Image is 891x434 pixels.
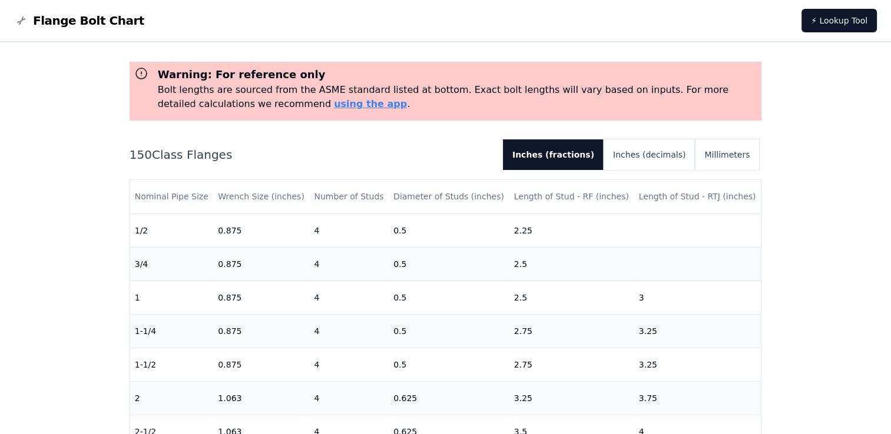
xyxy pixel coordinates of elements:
th: Nominal Pipe Size [130,180,214,213]
td: 1-1/4 [130,314,214,348]
td: 1/2 [130,213,214,247]
td: 1-1/2 [130,348,214,381]
td: 0.5 [389,314,509,348]
td: 0.875 [213,314,309,348]
td: 4 [309,213,389,247]
th: Wrench Size (inches) [213,180,309,213]
button: Inches (decimals) [604,139,695,170]
th: Number of Studs [309,180,389,213]
td: 0.875 [213,247,309,281]
a: ⚡ Lookup Tool [801,9,877,32]
td: 2.5 [509,281,634,314]
td: 4 [309,314,389,348]
button: Inches (fractions) [503,139,604,170]
td: 4 [309,381,389,415]
td: 0.875 [213,213,309,247]
td: 0.875 [213,348,309,381]
td: 3.25 [634,314,761,348]
th: Length of Stud - RF (inches) [509,180,634,213]
td: 2.75 [509,348,634,381]
h2: 150 Class Flanges [130,146,493,163]
td: 0.5 [389,213,509,247]
td: 4 [309,348,389,381]
td: 0.625 [389,381,509,415]
td: 3 [634,281,761,314]
td: 0.5 [389,348,509,381]
td: 2.5 [509,247,634,281]
td: 3.25 [634,348,761,381]
td: 1 [130,281,214,314]
td: 0.5 [389,247,509,281]
td: 2 [130,381,214,415]
span: Flange Bolt Chart [33,12,144,29]
th: Diameter of Studs (inches) [389,180,509,213]
td: 3/4 [130,247,214,281]
button: Millimeters [695,139,759,170]
p: Bolt lengths are sourced from the ASME standard listed at bottom. Exact bolt lengths will vary ba... [158,83,757,111]
img: Flange Bolt Chart Logo [14,14,28,28]
a: Flange Bolt Chart LogoFlange Bolt Chart [14,12,144,29]
td: 4 [309,281,389,314]
td: 4 [309,247,389,281]
td: 0.5 [389,281,509,314]
td: 3.75 [634,381,761,415]
td: 0.875 [213,281,309,314]
h3: Warning: For reference only [158,66,757,83]
td: 1.063 [213,381,309,415]
td: 2.75 [509,314,634,348]
td: 3.25 [509,381,634,415]
th: Length of Stud - RTJ (inches) [634,180,761,213]
td: 2.25 [509,213,634,247]
a: using the app [334,98,407,109]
